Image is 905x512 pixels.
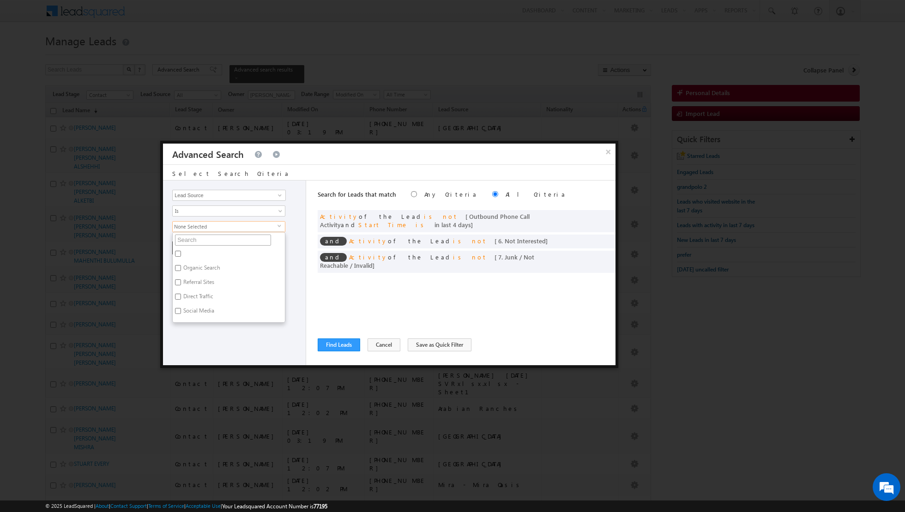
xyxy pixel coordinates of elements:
[175,235,271,246] input: Search
[186,503,221,509] a: Acceptable Use
[424,190,477,198] label: Any Criteria
[175,308,181,314] input: Social Media
[320,253,534,269] span: of the Lead ]
[349,237,388,245] span: Activity
[45,502,327,511] span: © 2025 LeadSquared | | | | |
[175,279,181,285] input: Referral Sites
[368,338,400,351] button: Cancel
[318,338,360,351] button: Find Leads
[172,190,286,201] input: Type to Search
[148,503,184,509] a: Terms of Service
[96,503,109,509] a: About
[173,207,273,215] span: Is
[320,253,534,269] span: [ 7. Junk / Not Reachable / Invalid
[16,48,39,60] img: d_60004797649_company_0_60004797649
[314,503,327,510] span: 77195
[173,277,223,291] label: Referral Sites
[320,237,347,246] span: and
[12,85,169,277] textarea: Type your message and hit 'Enter'
[172,221,285,232] div: None Selected
[453,237,487,245] span: is not
[173,262,229,277] label: Organic Search
[222,503,327,510] span: Your Leadsquared Account Number is
[408,338,471,351] button: Save as Quick Filter
[349,237,553,245] span: of the Lead ]
[48,48,155,60] div: Chat with us now
[173,305,223,319] label: Social Media
[318,190,396,198] span: Search for Leads that match
[172,169,290,177] span: Select Search Criteria
[278,224,285,228] span: select
[416,221,427,229] span: is
[601,144,616,160] button: ×
[320,253,347,262] span: and
[320,212,359,220] span: Activity
[151,5,174,27] div: Minimize live chat window
[175,294,181,300] input: Direct Traffic
[434,221,471,229] span: in last 4 days
[424,212,458,220] span: is not
[126,284,168,297] em: Start Chat
[320,212,530,229] span: of the Lead and ]
[172,144,244,164] h3: Advanced Search
[110,503,147,509] a: Contact Support
[175,265,181,271] input: Organic Search
[173,319,228,334] label: Inbound Email
[495,237,546,245] span: [ 6. Not Interested
[453,253,487,261] span: is not
[273,191,284,200] a: Show All Items
[172,205,285,217] a: Is
[173,222,278,232] span: None Selected
[506,190,566,198] label: All Criteria
[358,221,408,229] span: Start Time
[173,291,223,305] label: Direct Traffic
[349,253,388,261] span: Activity
[320,212,530,229] span: [ Outbound Phone Call Activity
